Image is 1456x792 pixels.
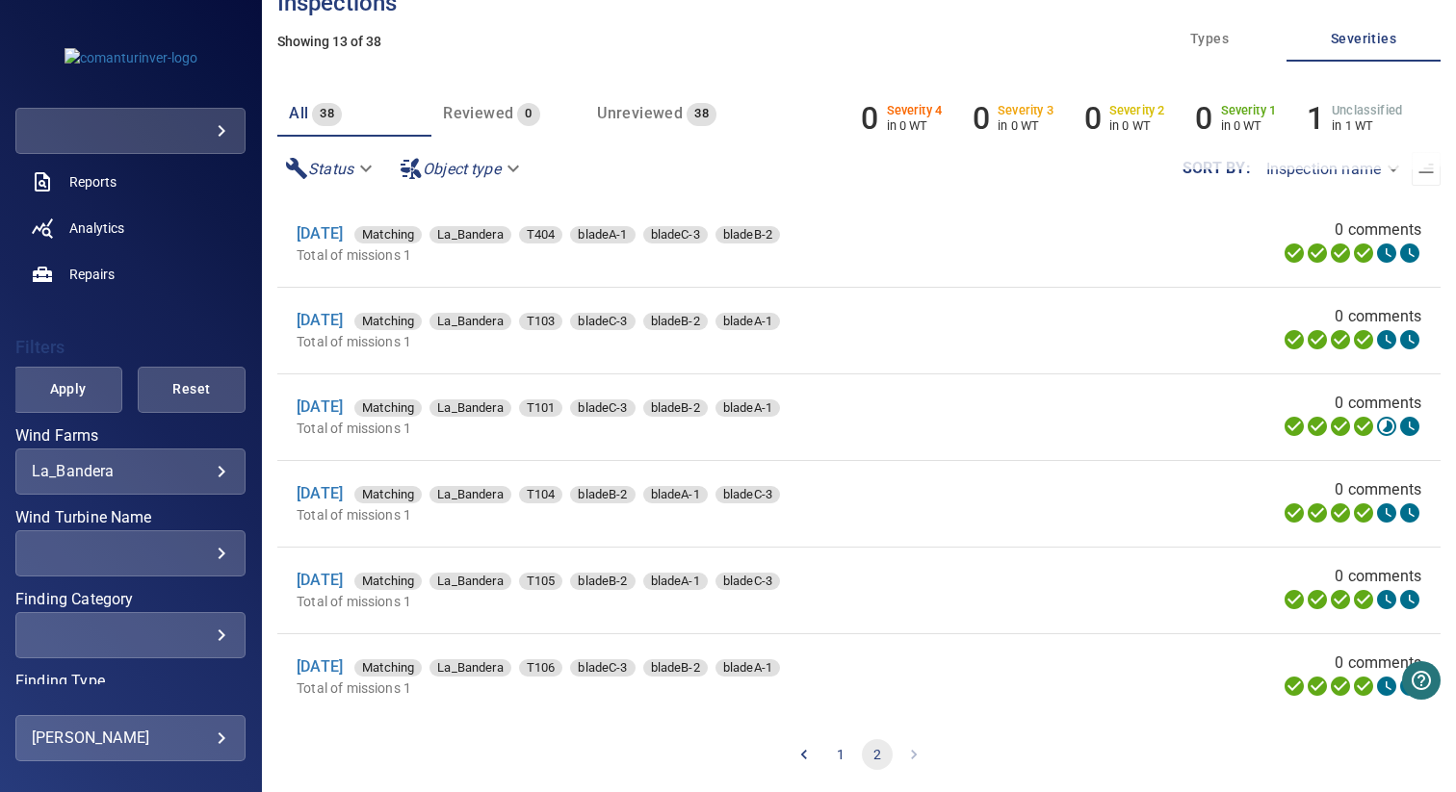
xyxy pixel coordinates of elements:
svg: Classification 0% [1398,675,1421,698]
div: bladeA-1 [570,226,635,243]
div: T104 [519,486,563,503]
span: Matching [354,398,422,418]
span: 0 comments [1335,565,1421,588]
div: Matching [354,226,422,243]
div: bladeA-1 [715,399,780,417]
div: Matching [354,659,422,677]
button: page 2 [862,739,893,770]
span: bladeC-3 [570,398,635,418]
span: Severities [1298,27,1429,51]
span: La_Bandera [429,312,511,331]
div: bladeA-1 [643,486,708,503]
h6: 0 [1084,100,1102,137]
span: T106 [519,658,563,677]
span: 0 comments [1335,651,1421,675]
p: Total of missions 1 [297,592,1033,611]
h6: Unclassified [1332,104,1402,117]
h6: Severity 2 [1109,104,1165,117]
span: bladeC-3 [570,312,635,331]
span: 0 [517,103,539,125]
p: in 1 WT [1332,118,1402,133]
span: bladeA-1 [715,398,780,418]
svg: ML Processing 100% [1352,415,1375,438]
label: Wind Turbine Name [15,510,246,525]
span: bladeB-2 [643,398,708,418]
span: 38 [312,103,342,125]
a: [DATE] [297,571,343,589]
div: La_Bandera [429,659,511,677]
div: bladeA-1 [643,573,708,590]
a: [DATE] [297,397,343,416]
span: La_Bandera [429,572,511,591]
svg: ML Processing 100% [1352,328,1375,351]
span: bladeC-3 [643,225,708,244]
svg: Uploading 100% [1283,415,1306,438]
svg: Data Formatted 100% [1306,328,1329,351]
div: Matching [354,313,422,330]
h5: Showing 13 of 38 [277,35,1441,49]
li: Severity 3 [973,100,1053,137]
span: 0 comments [1335,218,1421,242]
label: Wind Farms [15,428,246,444]
svg: Classification 0% [1398,501,1421,524]
svg: Classification 0% [1398,242,1421,265]
svg: Classification 0% [1398,328,1421,351]
svg: Matching 0% [1375,328,1398,351]
svg: Classification 0% [1398,588,1421,611]
div: [PERSON_NAME] [32,723,229,754]
span: bladeC-3 [715,572,780,591]
span: T103 [519,312,563,331]
svg: ML Processing 100% [1352,501,1375,524]
span: T104 [519,485,563,504]
div: Matching [354,486,422,503]
h6: 0 [1195,100,1212,137]
svg: Uploading 100% [1283,328,1306,351]
div: Matching [354,573,422,590]
div: Wind Farms [15,448,246,495]
svg: Uploading 100% [1283,588,1306,611]
h6: Severity 1 [1221,104,1277,117]
h6: 0 [973,100,990,137]
span: La_Bandera [429,658,511,677]
span: Matching [354,485,422,504]
div: bladeC-3 [570,313,635,330]
svg: Uploading 100% [1283,675,1306,698]
span: bladeB-2 [643,658,708,677]
span: Repairs [69,265,115,284]
div: bladeB-2 [643,659,708,677]
span: bladeB-2 [570,485,635,504]
span: La_Bandera [429,485,511,504]
span: Matching [354,225,422,244]
div: bladeC-3 [570,659,635,677]
svg: Data Formatted 100% [1306,675,1329,698]
svg: Data Formatted 100% [1306,588,1329,611]
span: Reset [162,377,221,401]
svg: Data Formatted 100% [1306,501,1329,524]
a: [DATE] [297,224,343,243]
svg: Matching 0% [1375,501,1398,524]
svg: ML Processing 100% [1352,675,1375,698]
label: Finding Type [15,674,246,689]
span: 0 comments [1335,305,1421,328]
p: Total of missions 1 [297,245,1033,265]
p: Total of missions 1 [297,419,1033,438]
div: La_Bandera [429,573,511,590]
div: Finding Category [15,612,246,658]
span: 0 comments [1335,478,1421,501]
svg: Uploading 100% [1283,501,1306,524]
span: Analytics [69,218,124,238]
span: All [289,104,308,122]
img: comanturinver-logo [65,48,197,67]
div: bladeB-2 [570,573,635,590]
button: Go to page 1 [825,739,856,770]
svg: ML Processing 100% [1352,588,1375,611]
svg: Data Formatted 100% [1306,242,1329,265]
div: Matching [354,399,422,417]
li: Severity Unclassified [1307,100,1402,137]
span: bladeA-1 [715,658,780,677]
svg: Uploading 100% [1283,242,1306,265]
a: [DATE] [297,484,343,502]
span: Reports [69,172,117,192]
div: Status [277,152,384,186]
svg: Selecting 100% [1329,501,1352,524]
